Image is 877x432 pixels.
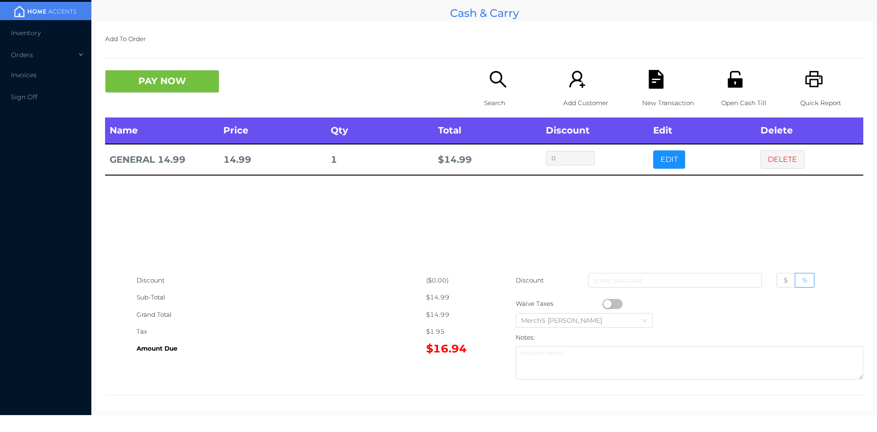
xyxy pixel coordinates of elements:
[761,150,804,169] button: DELETE
[219,117,326,144] th: Price
[433,144,541,175] td: $ 14.99
[588,273,762,288] input: Enter Discount
[137,289,426,306] div: Sub-Total
[433,117,541,144] th: Total
[642,318,647,324] i: icon: down
[11,93,37,101] span: Sign Off
[568,70,586,89] i: icon: user-add
[805,70,824,89] i: icon: printer
[726,70,745,89] i: icon: unlock
[11,29,41,37] span: Inventory
[800,95,863,112] p: Quick Report
[11,5,79,18] img: mainBanner
[642,95,705,112] p: New Transaction
[784,276,788,284] span: $
[563,95,626,112] p: Add Customer
[647,70,666,89] i: icon: file-text
[331,151,429,168] div: 1
[426,306,484,323] div: $14.99
[721,95,784,112] p: Open Cash Till
[802,276,807,284] span: %
[326,117,433,144] th: Qty
[137,323,426,340] div: Tax
[105,144,219,175] td: GENERAL 14.99
[219,144,326,175] td: 14.99
[426,272,484,289] div: ($0.00)
[137,272,426,289] div: Discount
[426,289,484,306] div: $14.99
[137,306,426,323] div: Grand Total
[516,295,602,312] div: Waive Taxes
[105,117,219,144] th: Name
[96,5,872,21] div: Cash & Carry
[426,323,484,340] div: $1.95
[426,340,484,357] div: $16.94
[484,95,547,112] p: Search
[11,71,37,79] span: Invoices
[653,150,685,169] button: EDIT
[489,70,507,89] i: icon: search
[541,117,649,144] th: Discount
[521,314,611,327] div: Merch5 Lawrence
[756,117,863,144] th: Delete
[516,334,535,341] label: Notes:
[105,31,863,48] p: Add To Order
[105,70,219,93] button: PAY NOW
[516,272,544,289] p: Discount
[649,117,756,144] th: Edit
[137,340,426,357] div: Amount Due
